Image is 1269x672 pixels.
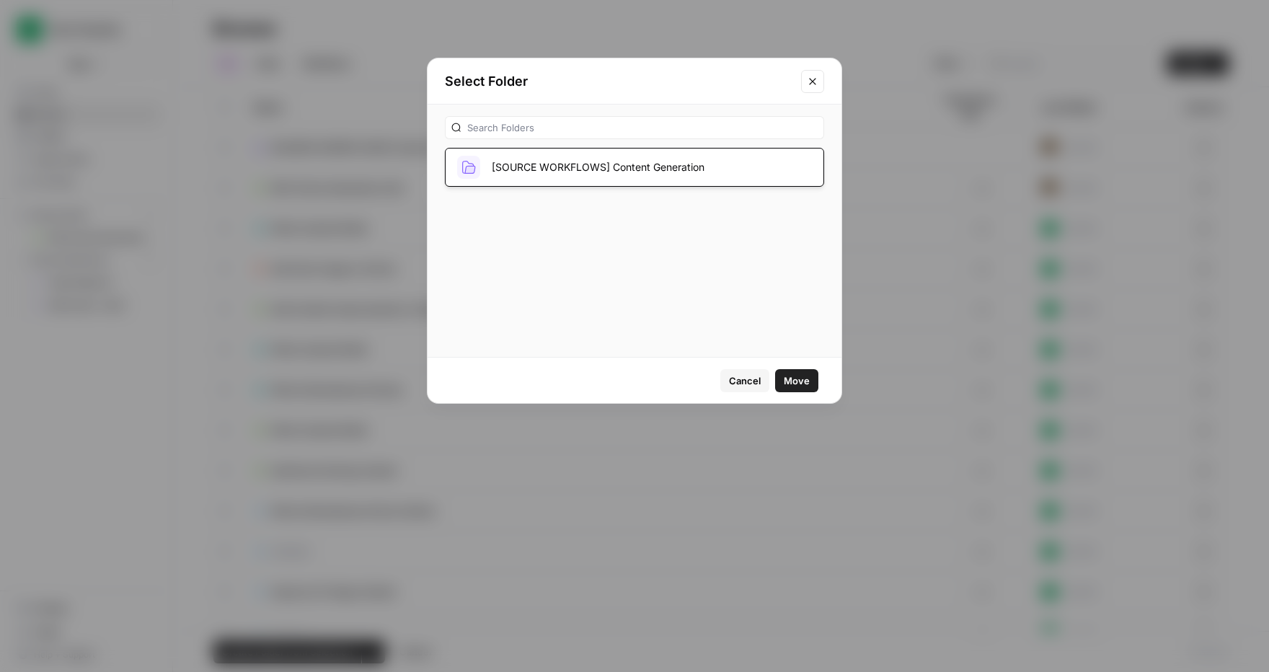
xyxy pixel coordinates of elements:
h2: Select Folder [445,71,792,92]
button: Move [775,369,818,392]
input: Search Folders [467,120,818,135]
button: [SOURCE WORKFLOWS] Content Generation [445,148,824,187]
span: Move [784,373,810,388]
button: Close modal [801,70,824,93]
span: Cancel [729,373,761,388]
button: Cancel [720,369,769,392]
